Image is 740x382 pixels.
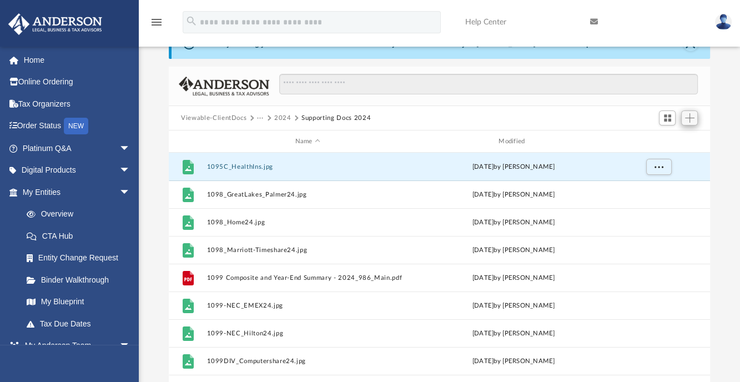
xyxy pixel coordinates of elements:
[413,190,615,200] div: [DATE] by [PERSON_NAME]
[8,137,147,159] a: Platinum Q&Aarrow_drop_down
[413,356,615,366] div: [DATE] by [PERSON_NAME]
[207,163,409,170] button: 1095C_HealthIns.jpg
[8,335,142,357] a: My Anderson Teamarrow_drop_down
[16,269,147,291] a: Binder Walkthrough
[413,245,615,255] div: [DATE] by [PERSON_NAME]
[413,273,615,283] div: [DATE] by [PERSON_NAME]
[413,301,615,311] div: [DATE] by [PERSON_NAME]
[150,16,163,29] i: menu
[207,219,409,226] button: 1098_Home24.jpg
[715,14,732,30] img: User Pic
[8,115,147,138] a: Order StatusNEW
[119,181,142,204] span: arrow_drop_down
[646,159,672,175] button: More options
[681,110,698,126] button: Add
[8,93,147,115] a: Tax Organizers
[274,113,291,123] button: 2024
[16,203,147,225] a: Overview
[413,329,615,339] div: [DATE] by [PERSON_NAME]
[413,137,615,147] div: Modified
[119,159,142,182] span: arrow_drop_down
[8,71,147,93] a: Online Ordering
[8,159,147,182] a: Digital Productsarrow_drop_down
[207,302,409,309] button: 1099-NEC_EMEX24.jpg
[207,191,409,198] button: 1098_GreatLakes_Palmer24.jpg
[119,335,142,358] span: arrow_drop_down
[8,181,147,203] a: My Entitiesarrow_drop_down
[301,113,371,123] button: Supporting Docs 2024
[174,137,202,147] div: id
[413,218,615,228] div: [DATE] by [PERSON_NAME]
[119,137,142,160] span: arrow_drop_down
[5,13,105,35] img: Anderson Advisors Platinum Portal
[207,137,408,147] div: Name
[64,118,88,134] div: NEW
[413,162,615,172] div: [DATE] by [PERSON_NAME]
[16,225,147,247] a: CTA Hub
[279,74,698,95] input: Search files and folders
[185,15,198,27] i: search
[16,247,147,269] a: Entity Change Request
[150,21,163,29] a: menu
[619,137,697,147] div: id
[181,113,246,123] button: Viewable-ClientDocs
[8,49,147,71] a: Home
[207,247,409,254] button: 1098_Marriott-Timeshare24.jpg
[16,291,142,313] a: My Blueprint
[257,113,264,123] button: ···
[207,358,409,365] button: 1099DIV_Computershare24.jpg
[16,313,147,335] a: Tax Due Dates
[476,39,536,48] a: [DOMAIN_NAME]
[207,274,409,282] button: 1099 Composite and Year-End Summary - 2024_986_Main.pdf
[659,110,676,126] button: Switch to Grid View
[207,330,409,337] button: 1099-NEC_Hilton24.jpg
